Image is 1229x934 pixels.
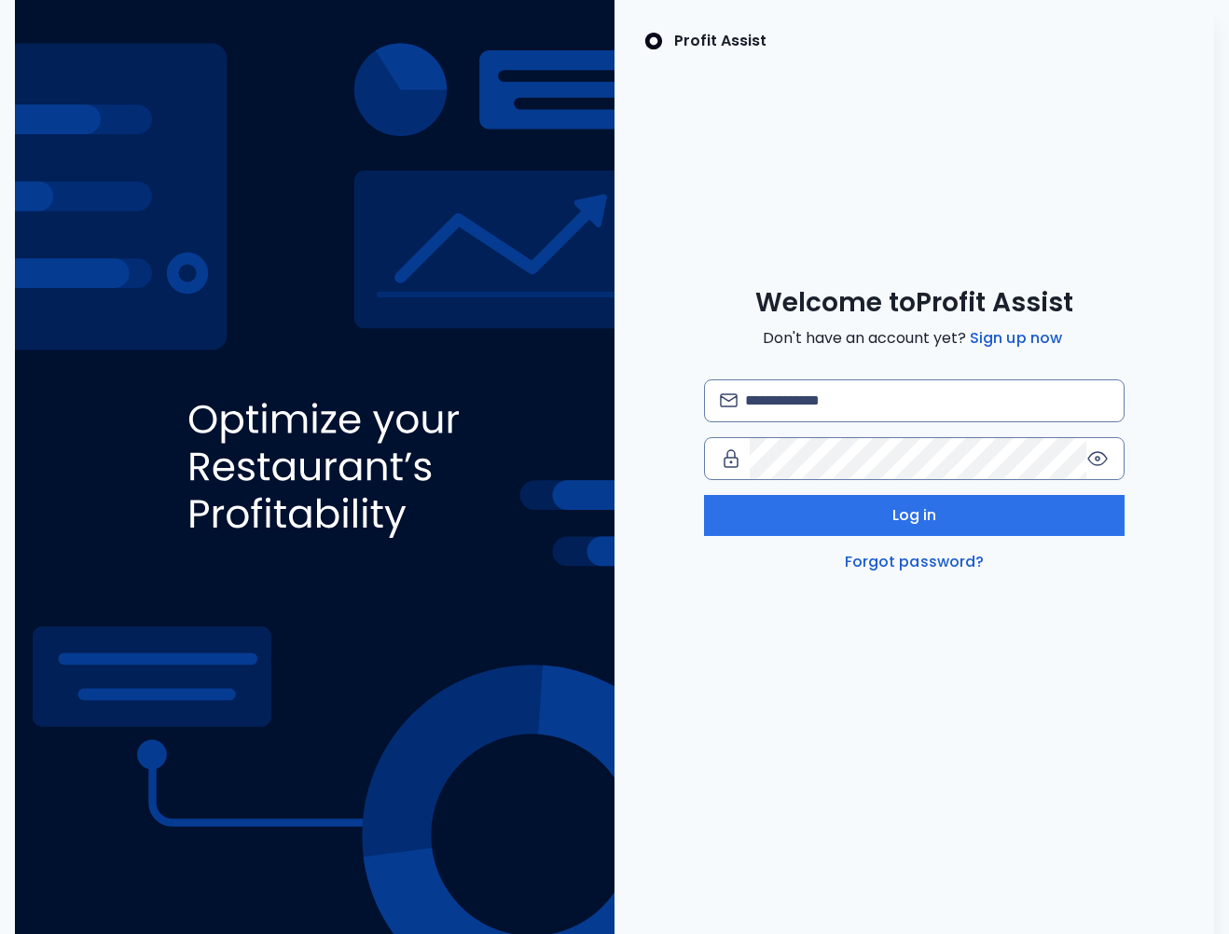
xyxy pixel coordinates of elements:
span: Log in [892,504,937,527]
p: Profit Assist [674,30,766,52]
a: Sign up now [966,327,1066,350]
img: SpotOn Logo [644,30,663,52]
a: Forgot password? [841,551,988,573]
button: Log in [704,495,1124,536]
img: email [720,393,738,407]
span: Welcome to Profit Assist [755,286,1073,320]
span: Don't have an account yet? [763,327,1066,350]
